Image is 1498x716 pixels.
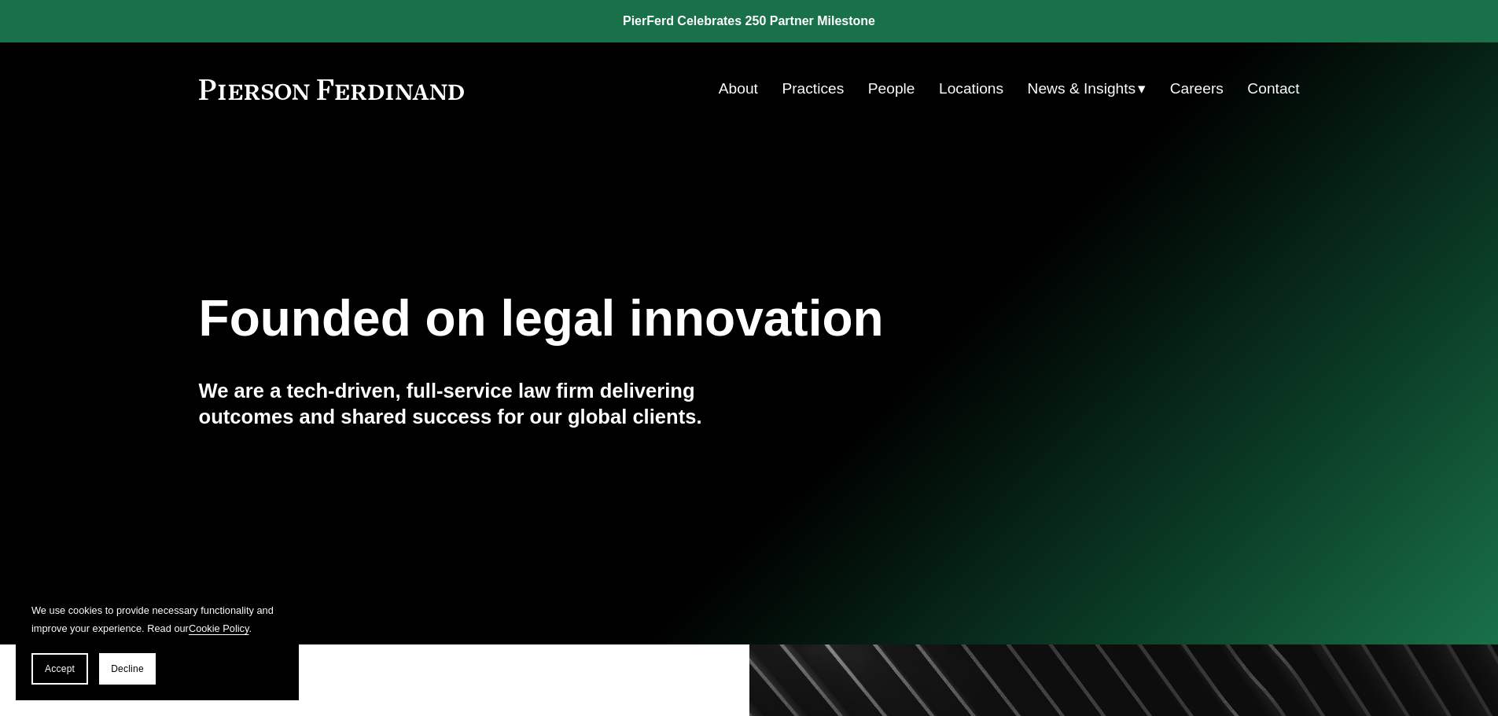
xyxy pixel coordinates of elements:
[868,74,915,104] a: People
[99,653,156,685] button: Decline
[31,653,88,685] button: Accept
[782,74,844,104] a: Practices
[45,663,75,674] span: Accept
[31,601,283,637] p: We use cookies to provide necessary functionality and improve your experience. Read our .
[16,586,299,700] section: Cookie banner
[1028,75,1136,103] span: News & Insights
[1170,74,1224,104] a: Careers
[199,378,749,429] h4: We are a tech-driven, full-service law firm delivering outcomes and shared success for our global...
[939,74,1003,104] a: Locations
[1247,74,1299,104] a: Contact
[1028,74,1147,104] a: folder dropdown
[111,663,144,674] span: Decline
[199,290,1117,347] h1: Founded on legal innovation
[719,74,758,104] a: About
[189,622,249,634] a: Cookie Policy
